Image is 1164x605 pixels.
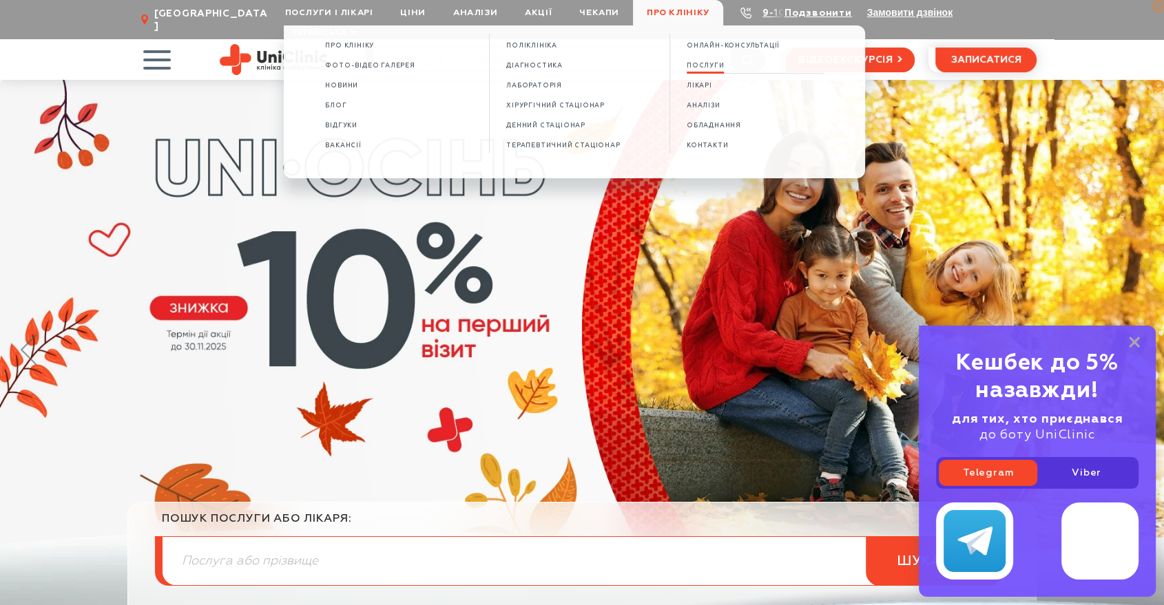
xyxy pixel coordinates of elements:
div: Кешбек до 5% назавжди! [936,350,1139,405]
button: записатися [935,47,1037,72]
a: ХІРУРГІЧНИЙ СТАЦІОНАР [506,100,605,112]
button: шукати [866,536,1002,586]
span: КОНТАКТИ [687,142,728,149]
a: Новини [325,80,358,92]
span: Відгуки [325,122,357,129]
input: Послуга або прізвище [163,537,1001,585]
span: ТЕРАПЕВТИЧНИЙ СТАЦІОНАР [506,142,620,149]
span: Новини [325,82,358,89]
span: ДЕННИЙ СТАЦІОНАР [506,122,585,129]
a: ОБЛАДНАННЯ [687,120,741,131]
a: ПОЛІКЛІНІКА [506,40,557,52]
a: Блог [325,100,346,112]
a: ОНЛАЙН-КОНСУЛЬТАЦІЇ [687,40,780,52]
a: Вакансії [325,140,361,151]
a: Відгуки [325,120,357,131]
span: ОНЛАЙН-КОНСУЛЬТАЦІЇ [687,42,780,50]
a: КОНТАКТИ [687,140,728,151]
span: ПОСЛУГИ [687,62,725,70]
a: ЛІКАРІ [687,80,712,92]
div: пошук послуги або лікаря: [162,512,1002,536]
a: Viber [1037,460,1136,486]
span: ЛІКАРІ [687,82,712,89]
span: записатися [951,55,1021,65]
span: Про клініку [325,42,374,50]
a: ДІАГНОСТИКА [506,60,563,72]
span: АНАЛІЗИ [687,102,720,109]
span: ЛАБОРАТОРІЯ [506,82,562,89]
a: Про клініку [325,40,374,52]
span: ПОЛІКЛІНІКА [506,42,557,50]
a: Подзвонити [784,8,852,18]
div: до боту UniClinic [936,412,1139,443]
span: ОБЛАДНАННЯ [687,122,741,129]
a: АНАЛІЗИ [687,100,720,112]
span: ДІАГНОСТИКА [506,62,563,70]
a: Telegram [939,460,1037,486]
span: Блог [325,102,346,109]
span: Фото-відео галерея [325,62,415,70]
a: Фото-відео галерея [325,60,415,72]
b: для тих, хто приєднався [952,413,1123,425]
a: ЛАБОРАТОРІЯ [506,80,562,92]
span: Вакансії [325,142,361,149]
button: Замовити дзвінок [867,7,953,18]
a: ДЕННИЙ СТАЦІОНАР [506,120,585,131]
a: ПОСЛУГИ [687,60,725,72]
a: 9-103 [762,8,793,18]
span: [GEOGRAPHIC_DATA] [154,8,271,32]
span: ХІРУРГІЧНИЙ СТАЦІОНАР [506,102,605,109]
span: шукати [897,553,959,570]
a: ТЕРАПЕВТИЧНИЙ СТАЦІОНАР [506,140,620,151]
img: Uniclinic [220,44,328,75]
